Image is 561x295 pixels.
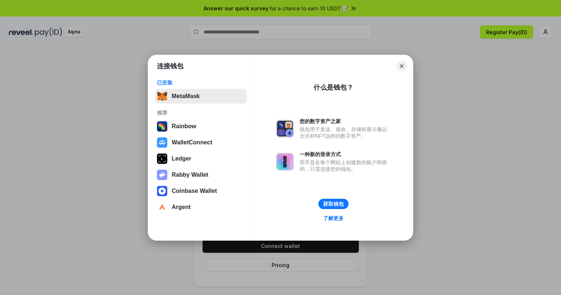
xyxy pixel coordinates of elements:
img: svg+xml,%3Csvg%20xmlns%3D%22http%3A%2F%2Fwww.w3.org%2F2000%2Fsvg%22%20width%3D%2228%22%20height%3... [157,154,167,164]
div: Argent [172,204,191,211]
div: 而不是在每个网站上创建新的账户和密码，只需连接您的钱包。 [300,159,391,172]
img: svg+xml,%3Csvg%20fill%3D%22none%22%20height%3D%2233%22%20viewBox%3D%220%200%2035%2033%22%20width%... [157,91,167,101]
img: svg+xml,%3Csvg%20xmlns%3D%22http%3A%2F%2Fwww.w3.org%2F2000%2Fsvg%22%20fill%3D%22none%22%20viewBox... [276,120,294,137]
button: Rabby Wallet [155,168,247,182]
img: svg+xml,%3Csvg%20xmlns%3D%22http%3A%2F%2Fwww.w3.org%2F2000%2Fsvg%22%20fill%3D%22none%22%20viewBox... [276,153,294,170]
div: MetaMask [172,93,200,100]
div: WalletConnect [172,139,212,146]
div: 获取钱包 [323,201,344,207]
img: svg+xml,%3Csvg%20width%3D%2228%22%20height%3D%2228%22%20viewBox%3D%220%200%2028%2028%22%20fill%3D... [157,202,167,212]
img: svg+xml,%3Csvg%20width%3D%2228%22%20height%3D%2228%22%20viewBox%3D%220%200%2028%2028%22%20fill%3D... [157,186,167,196]
button: Argent [155,200,247,215]
button: Ledger [155,151,247,166]
button: Coinbase Wallet [155,184,247,198]
div: 推荐 [157,109,245,116]
button: Close [397,61,407,71]
button: WalletConnect [155,135,247,150]
img: svg+xml,%3Csvg%20width%3D%22120%22%20height%3D%22120%22%20viewBox%3D%220%200%20120%20120%22%20fil... [157,121,167,132]
div: 什么是钱包？ [314,83,353,92]
div: 您的数字资产之家 [300,118,391,125]
div: 钱包用于发送、接收、存储和显示像以太坊和NFT这样的数字资产。 [300,126,391,139]
a: 了解更多 [319,213,348,223]
div: 已安装 [157,79,245,86]
div: 一种新的登录方式 [300,151,391,158]
button: 获取钱包 [318,199,349,209]
div: Rainbow [172,123,196,130]
button: Rainbow [155,119,247,134]
div: Rabby Wallet [172,172,208,178]
div: Ledger [172,155,191,162]
div: 了解更多 [323,215,344,222]
div: Coinbase Wallet [172,188,217,194]
img: svg+xml,%3Csvg%20width%3D%2228%22%20height%3D%2228%22%20viewBox%3D%220%200%2028%2028%22%20fill%3D... [157,137,167,148]
button: MetaMask [155,89,247,104]
h1: 连接钱包 [157,62,183,71]
img: svg+xml,%3Csvg%20xmlns%3D%22http%3A%2F%2Fwww.w3.org%2F2000%2Fsvg%22%20fill%3D%22none%22%20viewBox... [157,170,167,180]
